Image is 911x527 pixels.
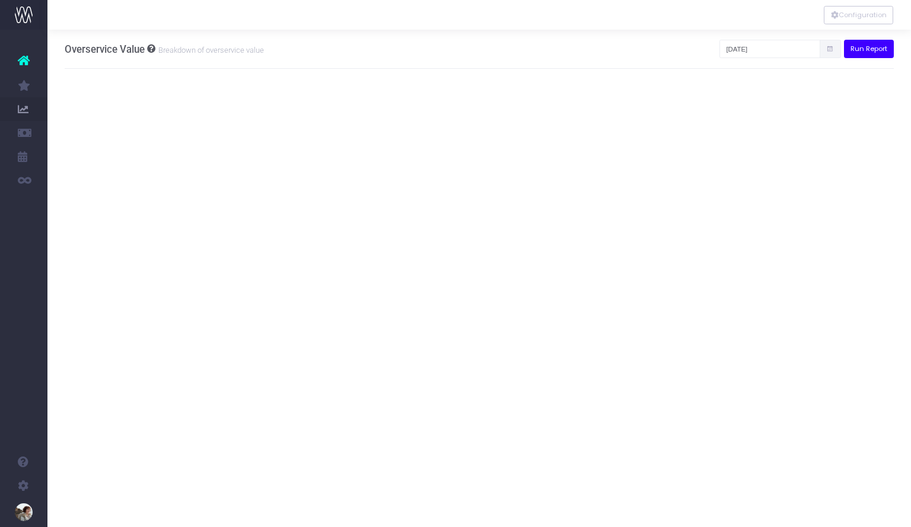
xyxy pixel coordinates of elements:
div: Vertical button group [824,6,893,24]
small: Breakdown of overservice value [155,43,264,55]
span: Overservice Value [65,43,145,55]
img: images/default_profile_image.png [15,503,33,521]
button: Configuration [824,6,893,24]
input: Pick start date [719,40,820,58]
button: Run Report [844,40,894,58]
